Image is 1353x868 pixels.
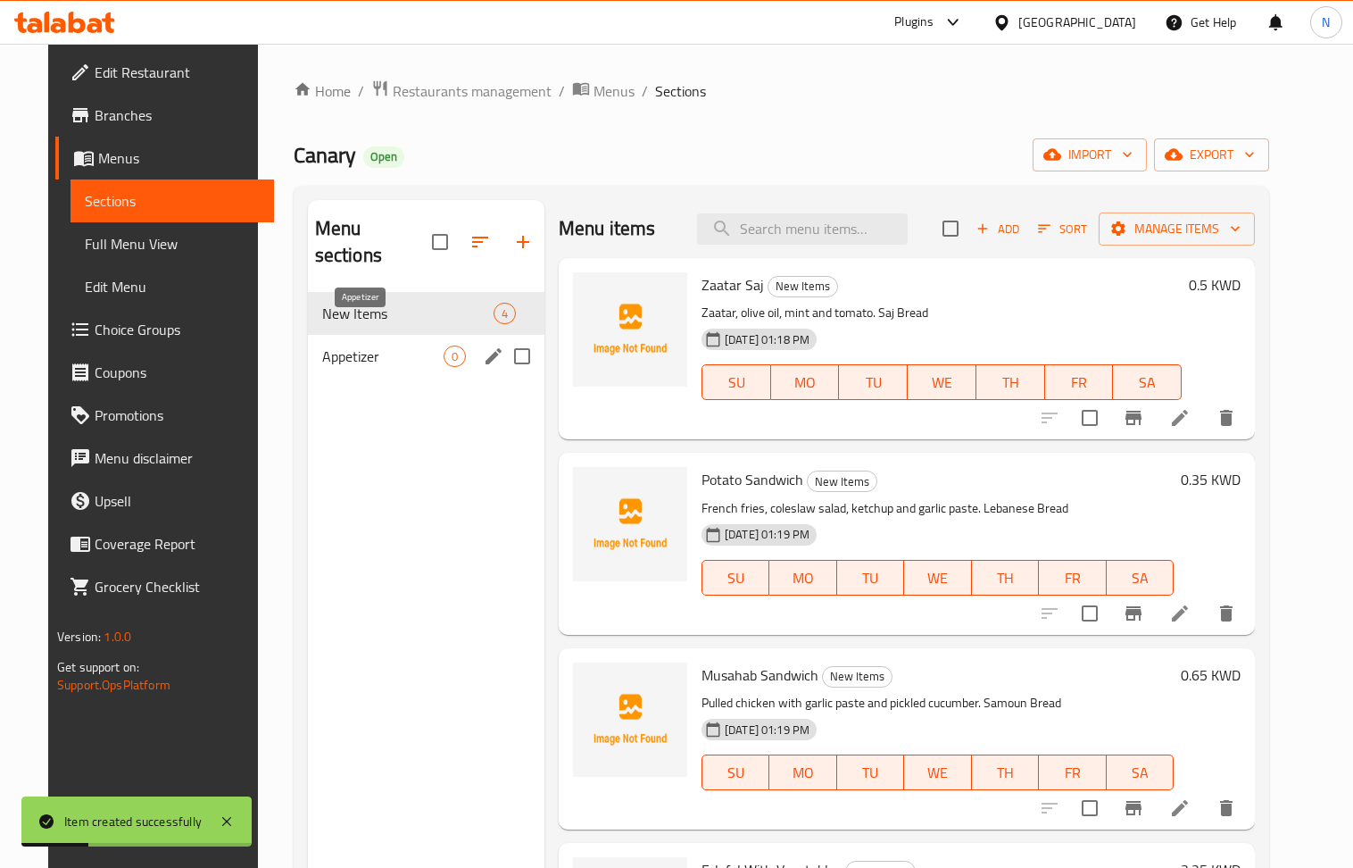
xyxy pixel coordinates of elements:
span: New Items [823,666,892,687]
span: New Items [768,276,837,296]
span: Restaurants management [393,80,552,102]
a: Sections [71,179,274,222]
span: New Items [322,303,494,324]
a: Coupons [55,351,274,394]
a: Upsell [55,480,274,522]
button: TU [839,364,908,400]
span: import [1047,144,1133,166]
a: Coverage Report [55,522,274,565]
span: TH [979,565,1032,591]
span: export [1168,144,1255,166]
span: [DATE] 01:19 PM [718,526,817,543]
a: Edit menu item [1169,797,1191,819]
a: Support.OpsPlatform [57,673,170,697]
span: Choice Groups [95,319,260,340]
span: Full Menu View [85,233,260,255]
a: Menus [572,79,635,103]
span: FR [1046,565,1099,591]
span: Select all sections [421,223,459,261]
span: Sort sections [459,221,502,263]
span: MO [776,760,829,786]
button: Branch-specific-item [1112,396,1155,439]
span: WE [915,370,969,396]
a: Home [294,80,351,102]
button: WE [904,560,971,596]
span: SA [1120,370,1175,396]
button: FR [1039,560,1106,596]
button: export [1154,138,1269,171]
span: SA [1114,565,1166,591]
button: WE [904,755,971,790]
button: MO [769,755,836,790]
li: / [559,80,565,102]
img: Zaatar Saj [573,272,687,387]
span: Add [974,219,1022,239]
span: Get support on: [57,655,139,679]
a: Edit menu item [1169,603,1191,624]
button: Add [969,215,1026,243]
img: Musahab Sandwich [573,663,687,777]
nav: breadcrumb [294,79,1269,103]
span: FR [1052,370,1107,396]
span: Manage items [1113,218,1241,240]
button: TU [837,560,904,596]
span: FR [1046,760,1099,786]
span: MO [776,565,829,591]
span: Add item [969,215,1026,243]
div: Appetizer0edit [308,335,544,378]
input: search [697,213,908,245]
button: FR [1045,364,1114,400]
span: Select to update [1071,595,1108,632]
span: Musahab Sandwich [701,662,818,689]
button: delete [1205,592,1248,635]
nav: Menu sections [308,285,544,385]
span: SA [1114,760,1166,786]
div: New Items4 [308,292,544,335]
p: Pulled chicken with garlic paste and pickled cucumber. Samoun Bread [701,692,1174,714]
span: Coupons [95,362,260,383]
span: Sections [85,190,260,212]
button: WE [908,364,976,400]
button: SA [1107,755,1174,790]
span: MO [778,370,833,396]
button: edit [480,343,507,370]
span: N [1322,13,1330,32]
span: Version: [57,625,101,648]
span: TU [844,760,897,786]
span: [DATE] 01:18 PM [718,331,817,348]
span: TH [979,760,1032,786]
span: SU [710,370,764,396]
a: Edit menu item [1169,407,1191,429]
div: Plugins [894,12,934,33]
span: Appetizer [322,346,444,367]
button: Add section [502,221,544,263]
button: FR [1039,755,1106,790]
button: import [1033,138,1147,171]
span: 0 [444,348,465,365]
a: Menus [55,137,274,179]
div: New Items [768,276,838,297]
span: Menu disclaimer [95,447,260,469]
button: TH [976,364,1045,400]
button: Branch-specific-item [1112,787,1155,830]
span: Coverage Report [95,533,260,555]
span: TU [844,565,897,591]
a: Edit Menu [71,265,274,308]
button: MO [771,364,840,400]
button: Branch-specific-item [1112,592,1155,635]
span: Sort items [1026,215,1099,243]
div: [GEOGRAPHIC_DATA] [1018,13,1136,32]
span: Grocery Checklist [95,576,260,597]
span: TU [846,370,901,396]
button: SU [701,755,769,790]
span: Menus [98,147,260,169]
span: 1.0.0 [104,625,131,648]
span: Upsell [95,490,260,512]
a: Restaurants management [371,79,552,103]
div: Open [363,146,404,168]
button: MO [769,560,836,596]
span: Promotions [95,405,260,426]
div: New Items [822,666,892,688]
a: Choice Groups [55,308,274,351]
